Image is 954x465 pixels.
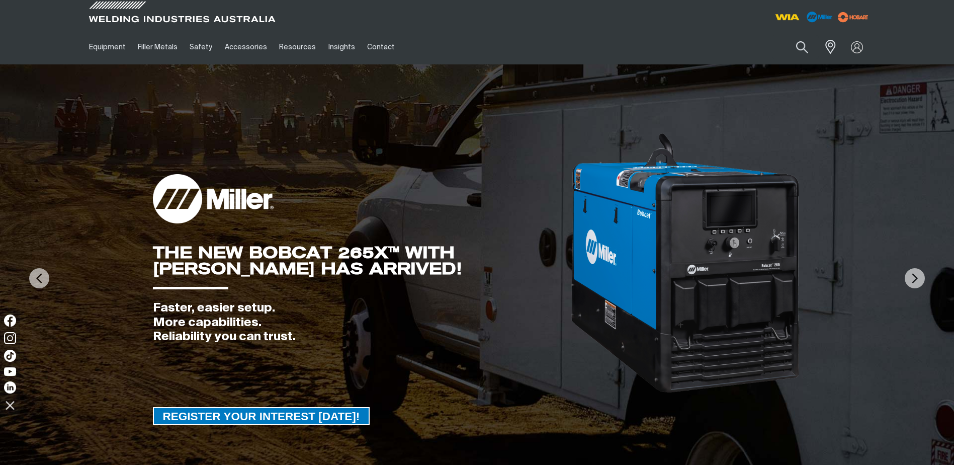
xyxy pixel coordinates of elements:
input: Product name or item number... [772,35,819,59]
div: Faster, easier setup. More capabilities. Reliability you can trust. [153,301,570,344]
a: Equipment [83,30,132,64]
img: Facebook [4,315,16,327]
img: TikTok [4,350,16,362]
img: YouTube [4,367,16,376]
img: miller [835,10,872,25]
a: Contact [361,30,401,64]
a: REGISTER YOUR INTEREST TODAY! [153,407,370,425]
a: Safety [184,30,218,64]
a: Insights [322,30,361,64]
img: PrevArrow [29,268,49,288]
a: Filler Metals [132,30,184,64]
span: REGISTER YOUR INTEREST [DATE]! [154,407,369,425]
img: Instagram [4,332,16,344]
button: Search products [785,35,819,59]
img: hide socials [2,397,19,414]
a: Accessories [219,30,273,64]
div: THE NEW BOBCAT 265X™ WITH [PERSON_NAME] HAS ARRIVED! [153,245,570,277]
img: LinkedIn [4,381,16,394]
img: NextArrow [905,268,925,288]
a: Resources [273,30,322,64]
nav: Main [83,30,674,64]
